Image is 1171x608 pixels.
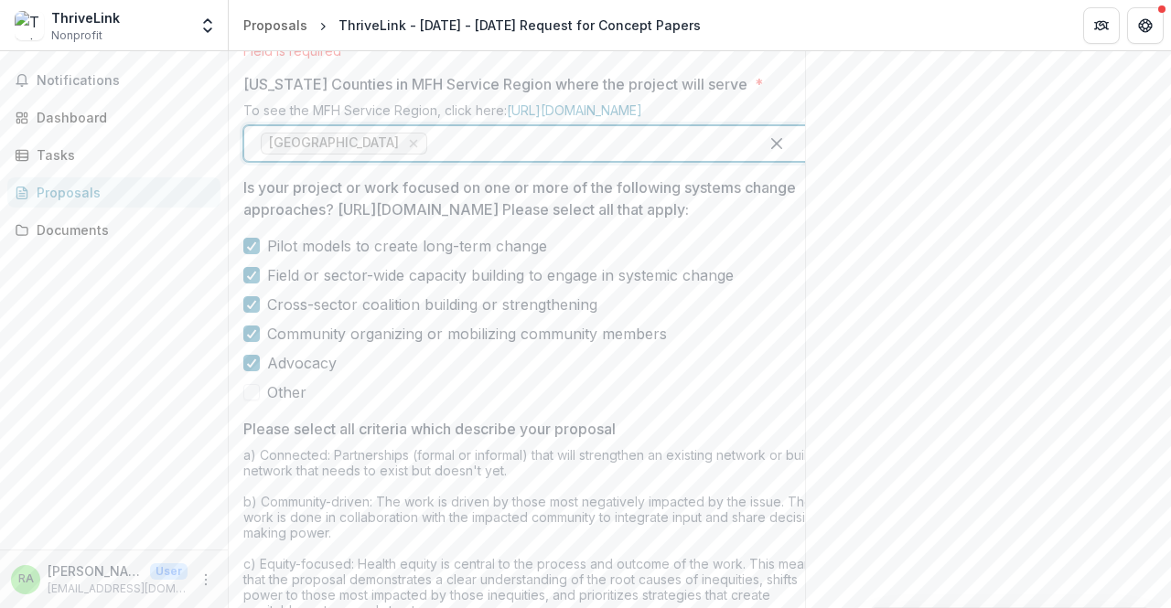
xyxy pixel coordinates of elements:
[404,134,423,153] div: Remove Saint Louis Metropolitan Region
[507,102,642,118] a: [URL][DOMAIN_NAME]
[762,129,791,158] div: Clear selected options
[236,12,315,38] a: Proposals
[338,16,701,35] div: ThriveLink - [DATE] - [DATE] Request for Concept Papers
[243,418,616,440] p: Please select all criteria which describe your proposal
[7,102,220,133] a: Dashboard
[267,352,337,374] span: Advocacy
[37,220,206,240] div: Documents
[243,73,747,95] p: [US_STATE] Counties in MFH Service Region where the project will serve
[267,381,306,403] span: Other
[267,264,734,286] span: Field or sector-wide capacity building to engage in systemic change
[7,66,220,95] button: Notifications
[243,102,829,125] div: To see the MFH Service Region, click here:
[18,573,34,585] div: Rosa Abraha
[51,8,120,27] div: ThriveLink
[37,73,213,89] span: Notifications
[1127,7,1164,44] button: Get Help
[7,140,220,170] a: Tasks
[236,12,708,38] nav: breadcrumb
[7,215,220,245] a: Documents
[1083,7,1120,44] button: Partners
[267,235,547,257] span: Pilot models to create long-term change
[48,561,143,581] p: [PERSON_NAME]
[51,27,102,44] span: Nonprofit
[37,108,206,127] div: Dashboard
[150,563,188,580] p: User
[195,569,217,591] button: More
[243,176,818,220] p: Is your project or work focused on one or more of the following systems change approaches? [URL][...
[243,16,307,35] div: Proposals
[267,323,667,345] span: Community organizing or mobilizing community members
[37,145,206,165] div: Tasks
[269,135,399,151] span: [GEOGRAPHIC_DATA]
[48,581,188,597] p: [EMAIL_ADDRESS][DOMAIN_NAME]
[267,293,597,315] span: Cross-sector coalition building or strengthening
[37,183,206,202] div: Proposals
[195,7,220,44] button: Open entity switcher
[7,177,220,208] a: Proposals
[15,11,44,40] img: ThriveLink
